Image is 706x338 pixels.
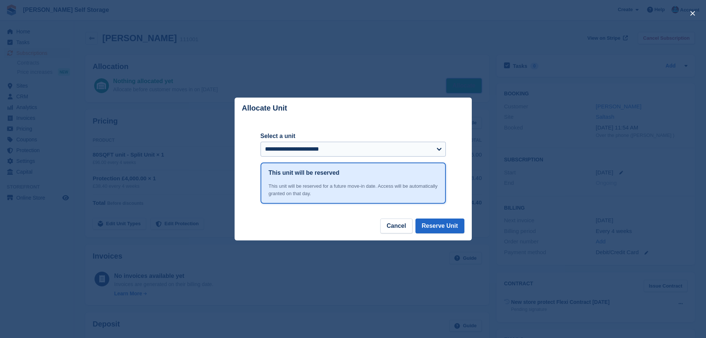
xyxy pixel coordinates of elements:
[242,104,287,112] p: Allocate Unit
[261,132,446,141] label: Select a unit
[687,7,699,19] button: close
[269,168,339,177] h1: This unit will be reserved
[380,219,412,233] button: Cancel
[415,219,464,233] button: Reserve Unit
[269,183,438,197] div: This unit will be reserved for a future move-in date. Access will be automatically granted on tha...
